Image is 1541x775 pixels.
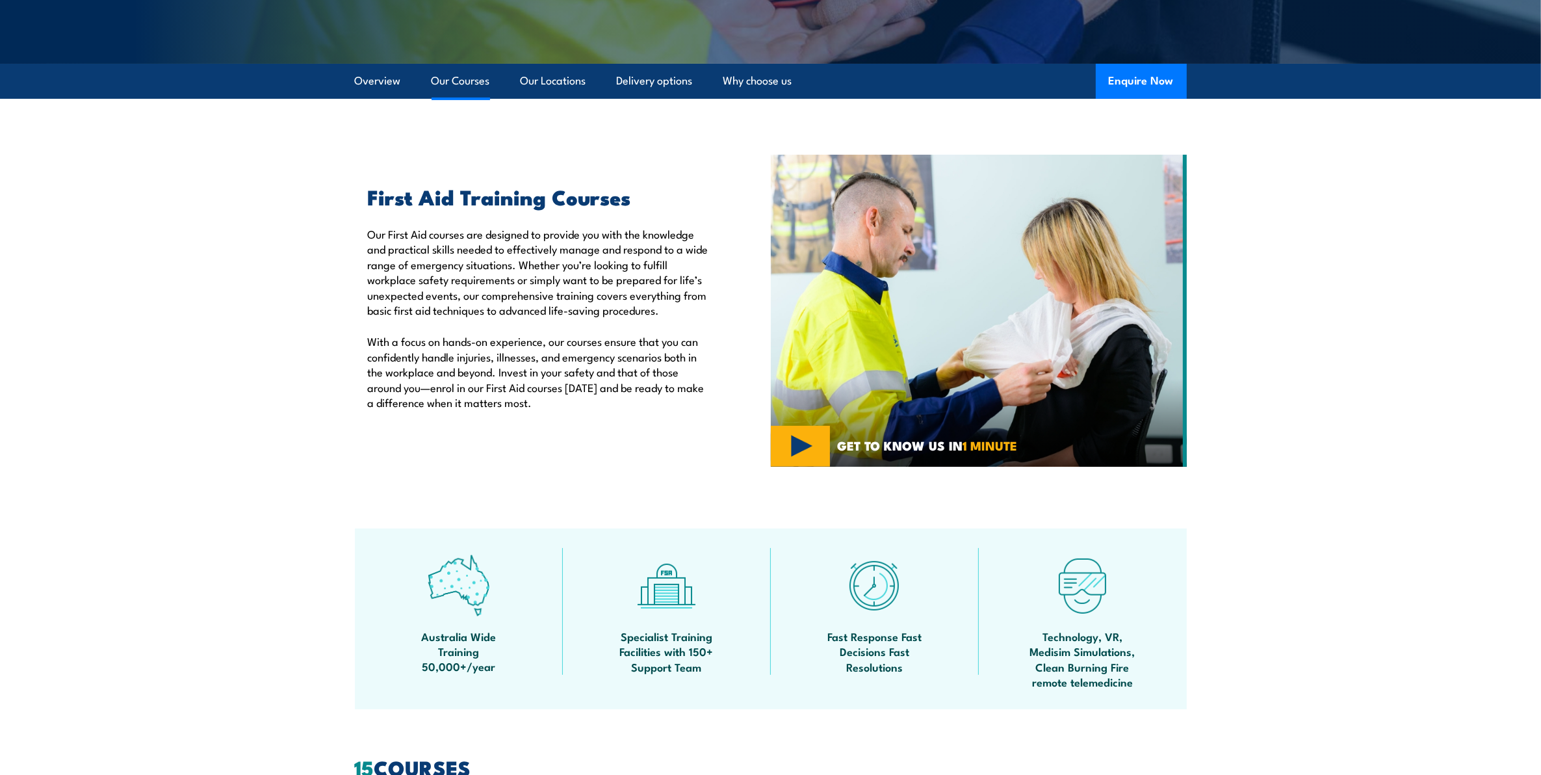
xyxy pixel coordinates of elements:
[1052,555,1113,616] img: tech-icon
[521,64,586,98] a: Our Locations
[355,64,401,98] a: Overview
[837,440,1017,451] span: GET TO KNOW US IN
[816,629,933,674] span: Fast Response Fast Decisions Fast Resolutions
[368,226,711,317] p: Our First Aid courses are designed to provide you with the knowledge and practical skills needed ...
[723,64,792,98] a: Why choose us
[608,629,725,674] span: Specialist Training Facilities with 150+ Support Team
[368,187,711,205] h2: First Aid Training Courses
[771,155,1187,467] img: Fire & Safety Australia deliver Health and Safety Representatives Training Courses – HSR Training
[432,64,490,98] a: Our Courses
[428,555,489,616] img: auswide-icon
[963,436,1017,454] strong: 1 MINUTE
[1024,629,1141,690] span: Technology, VR, Medisim Simulations, Clean Burning Fire remote telemedicine
[400,629,517,674] span: Australia Wide Training 50,000+/year
[636,555,697,616] img: facilities-icon
[844,555,905,616] img: fast-icon
[617,64,693,98] a: Delivery options
[1096,64,1187,99] button: Enquire Now
[368,334,711,410] p: With a focus on hands-on experience, our courses ensure that you can confidently handle injuries,...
